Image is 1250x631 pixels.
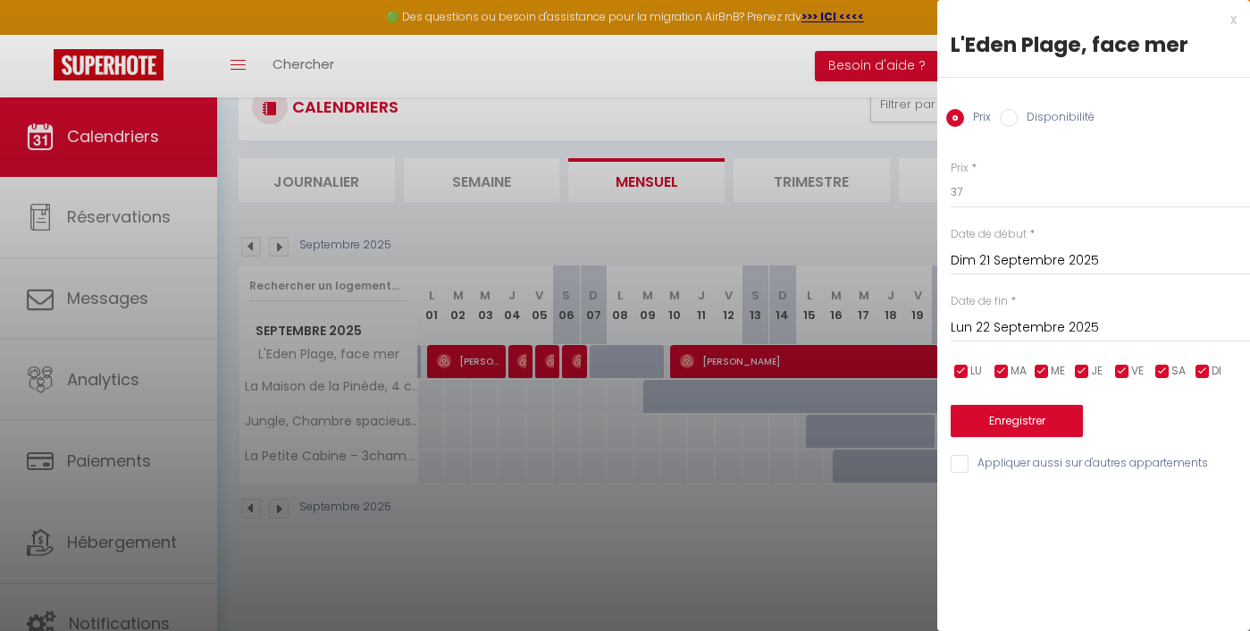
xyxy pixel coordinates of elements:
[1091,363,1103,380] span: JE
[951,405,1083,437] button: Enregistrer
[1051,363,1065,380] span: ME
[1171,363,1186,380] span: SA
[951,160,969,177] label: Prix
[1212,363,1221,380] span: DI
[951,30,1237,59] div: L'Eden Plage, face mer
[964,109,991,129] label: Prix
[1131,363,1144,380] span: VE
[1011,363,1027,380] span: MA
[937,9,1237,30] div: x
[951,226,1027,243] label: Date de début
[951,293,1008,310] label: Date de fin
[1018,109,1095,129] label: Disponibilité
[970,363,982,380] span: LU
